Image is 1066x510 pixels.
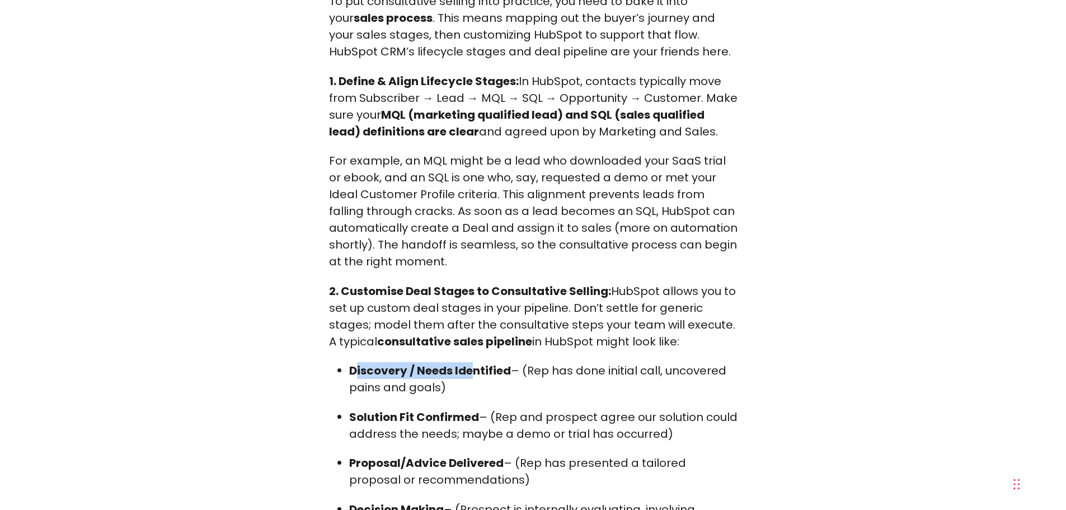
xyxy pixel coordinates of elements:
strong: consultative sales pipeline [377,334,532,349]
strong: Discovery / Needs Identified [349,363,511,378]
strong: Solution Fit Confirmed [349,409,479,425]
p: – (Rep and prospect agree our solution could address the needs; maybe a demo or trial has occurred) [349,409,738,442]
strong: 1. Define & Align Lifecycle Stages: [329,73,519,89]
p: HubSpot allows you to set up custom deal stages in your pipeline. Don’t settle for generic stages... [329,283,738,350]
strong: 2. Customise Deal Stages to Consultative Selling: [329,283,611,299]
iframe: Chat Widget [815,370,1066,510]
p: For example, an MQL might be a lead who downloaded your SaaS trial or ebook, and an SQL is one wh... [329,152,738,270]
p: In HubSpot, contacts typically move from Subscriber → Lead → MQL → SQL → Opportunity → Customer. ... [329,73,738,140]
strong: sales process [354,10,433,26]
p: – (Rep has done initial call, uncovered pains and goals) [349,362,738,396]
strong: MQL (marketing qualified lead) and SQL (sales qualified lead) definitions are clear [329,107,705,139]
strong: Proposal/Advice Delivered [349,455,504,471]
div: Drag [1013,467,1020,501]
p: – (Rep has presented a tailored proposal or recommendations) [349,455,738,488]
